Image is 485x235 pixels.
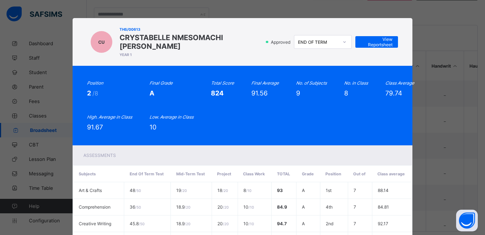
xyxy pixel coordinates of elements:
[87,89,92,97] span: 2
[354,188,356,193] span: 7
[217,221,229,226] span: 20
[150,89,154,97] span: A
[354,204,356,210] span: 7
[456,210,478,231] button: Open asap
[296,89,300,97] span: 9
[130,221,144,226] span: 45.8
[302,171,314,176] span: Grade
[83,153,116,158] span: Assessments
[326,188,332,193] span: 1st
[79,171,96,176] span: Subjects
[130,204,141,210] span: 36
[176,171,205,176] span: Mid-Term Test
[150,114,194,120] i: Low. Average in Class
[135,205,141,209] span: / 50
[139,222,144,226] span: / 50
[87,80,103,86] i: Position
[120,52,262,57] span: YEAR 1
[243,188,251,193] span: 8
[298,39,338,45] div: END OF TERM
[176,204,190,210] span: 18.9
[251,89,268,97] span: 91.56
[302,221,305,226] span: A
[251,80,279,86] i: Final Average
[217,204,229,210] span: 20
[246,188,251,193] span: / 10
[302,188,305,193] span: A
[243,171,265,176] span: Class Work
[185,222,190,226] span: / 20
[87,123,103,131] span: 91.67
[130,171,164,176] span: End Of Term Test
[248,222,254,226] span: / 10
[277,171,290,176] span: Total
[243,221,254,226] span: 10
[277,221,287,226] span: 94.7
[277,204,287,210] span: 84.9
[385,89,402,97] span: 79.74
[217,171,231,176] span: Project
[120,33,262,51] span: CRYSTABELLE NMESOMACHI [PERSON_NAME]
[181,188,187,193] span: / 20
[270,39,293,45] span: Approved
[296,80,327,86] i: No. of Subjects
[79,221,111,226] span: Creative Writing
[223,205,229,209] span: / 20
[130,188,141,193] span: 48
[120,27,262,31] span: THS/00613
[150,80,173,86] i: Final Grade
[353,171,365,176] span: Out of
[98,39,105,45] span: CU
[217,188,228,193] span: 18
[344,89,348,97] span: 8
[361,37,393,47] span: View Reportsheet
[248,205,254,209] span: / 10
[302,204,305,210] span: A
[79,204,111,210] span: Comprehension
[223,222,229,226] span: / 20
[176,188,187,193] span: 19
[378,221,388,226] span: 92.17
[211,80,234,86] i: Total Score
[326,221,333,226] span: 2nd
[87,114,132,120] i: High. Average in Class
[211,89,224,97] span: 824
[150,123,156,131] span: 10
[344,80,368,86] i: No. in Class
[185,205,190,209] span: / 20
[325,171,341,176] span: Position
[79,188,102,193] span: Art & Crafts
[222,188,228,193] span: / 20
[277,188,283,193] span: 93
[378,204,389,210] span: 84.81
[385,80,414,86] i: Class Average
[176,221,190,226] span: 18.9
[354,221,356,226] span: 7
[326,204,333,210] span: 4th
[135,188,141,193] span: / 50
[377,171,405,176] span: Class average
[92,90,98,97] span: /8
[243,204,254,210] span: 10
[378,188,389,193] span: 88.14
